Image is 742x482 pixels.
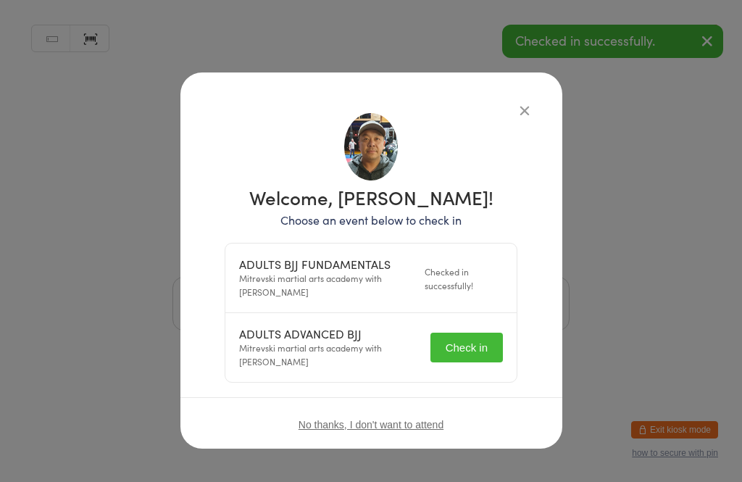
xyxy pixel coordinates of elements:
[299,419,443,431] button: No thanks, I don't want to attend
[239,327,422,368] div: Mitrevski martial arts academy with [PERSON_NAME]
[239,257,416,271] div: ADULTS BJJ FUNDAMENTALS
[239,327,422,341] div: ADULTS ADVANCED BJJ
[239,257,416,299] div: Mitrevski martial arts academy with [PERSON_NAME]
[225,212,517,228] p: Choose an event below to check in
[225,188,517,207] h1: Welcome, [PERSON_NAME]!
[425,265,503,292] div: Checked in successfully!
[344,113,398,180] img: image1561678039.png
[430,333,503,362] button: Check in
